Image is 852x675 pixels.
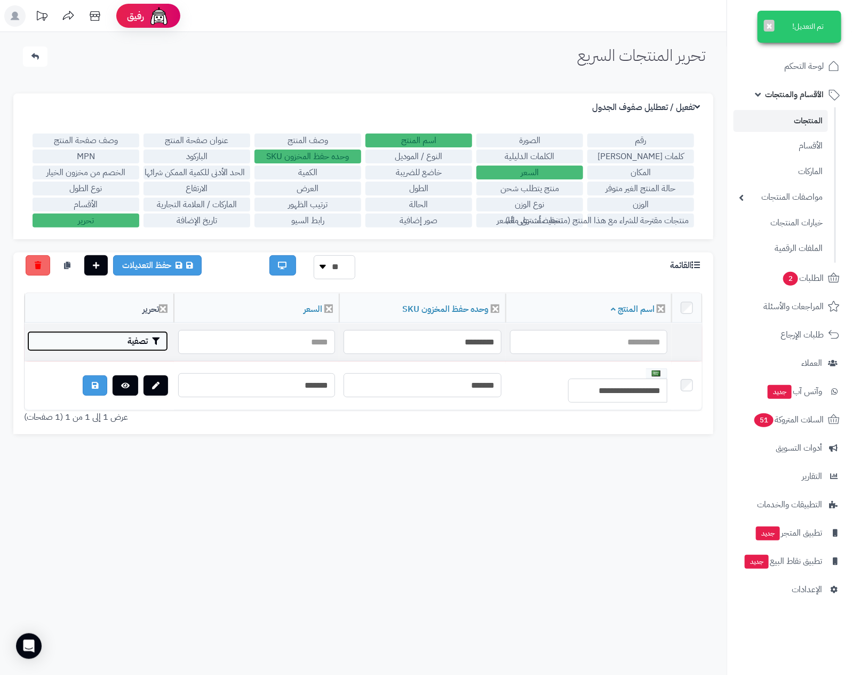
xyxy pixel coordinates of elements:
[587,166,694,179] label: المكان
[734,211,828,234] a: خيارات المنتجات
[802,469,822,484] span: التقارير
[734,53,846,79] a: لوحة التحكم
[365,214,472,227] label: صور إضافية
[734,135,828,158] a: الأقسام
[365,166,472,179] label: خاضع للضريبة
[365,150,472,163] label: النوع / الموديل
[754,413,774,427] span: 51
[476,150,583,163] label: الكلمات الدليلية
[734,548,846,574] a: تطبيق نقاط البيعجديد
[783,272,798,286] span: 2
[33,134,139,147] label: وصف صفحة المنتج
[784,59,824,74] span: لوحة التحكم
[476,198,583,211] label: نوع الوزن
[734,294,846,319] a: المراجعات والأسئلة
[734,237,828,260] a: الملفات الرقمية
[254,214,361,227] label: رابط السيو
[734,110,828,132] a: المنتجات
[756,527,780,540] span: جديد
[113,255,202,276] a: حفظ التعديلات
[254,150,361,163] label: وحده حفظ المخزون SKU
[25,294,174,323] th: تحرير
[755,525,822,540] span: تطبيق المتجر
[144,198,250,211] label: الماركات / العلامة التجارية
[144,134,250,147] label: عنوان صفحة المنتج
[148,5,170,27] img: ai-face.png
[744,554,822,569] span: تطبيق نقاط البيع
[764,20,775,32] button: ×
[745,555,769,569] span: جديد
[476,182,583,195] label: منتج يتطلب شحن
[757,497,822,512] span: التطبيقات والخدمات
[33,182,139,195] label: نوع الطول
[781,327,824,342] span: طلبات الإرجاع
[587,134,694,147] label: رقم
[144,166,250,179] label: الحد الأدنى للكمية الممكن شرائها
[28,5,55,29] a: تحديثات المنصة
[758,11,841,43] div: تم التعديل!
[144,214,250,227] label: تاريخ الإضافة
[476,134,583,147] label: الصورة
[304,303,322,316] a: السعر
[792,582,822,597] span: الإعدادات
[734,407,846,433] a: السلات المتروكة51
[33,166,139,179] label: الخصم من مخزون الخيار
[476,214,583,227] label: تخفيضات على السعر
[782,271,824,286] span: الطلبات
[611,303,655,316] a: اسم المنتج
[365,182,472,195] label: الطول
[476,166,583,179] label: السعر
[763,299,824,314] span: المراجعات والأسئلة
[765,87,824,102] span: الأقسام والمنتجات
[592,103,703,113] h3: تفعيل / تعطليل صفوف الجدول
[33,198,139,211] label: الأقسام
[801,356,822,371] span: العملاء
[33,150,139,163] label: MPN
[734,492,846,517] a: التطبيقات والخدمات
[16,411,363,423] div: عرض 1 إلى 1 من 1 (1 صفحات)
[254,182,361,195] label: العرض
[587,214,694,227] label: منتجات مقترحة للشراء مع هذا المنتج (منتجات تُشترى معًا)
[734,322,846,348] a: طلبات الإرجاع
[734,464,846,489] a: التقارير
[734,186,828,209] a: مواصفات المنتجات
[577,46,705,64] h1: تحرير المنتجات السريع
[734,435,846,461] a: أدوات التسويق
[734,520,846,546] a: تطبيق المتجرجديد
[402,303,489,316] a: وحده حفظ المخزون SKU
[365,134,472,147] label: اسم المنتج
[365,198,472,211] label: الحالة
[254,134,361,147] label: وصف المنتج
[254,166,361,179] label: الكمية
[254,198,361,211] label: ترتيب الظهور
[670,261,703,271] h3: القائمة
[768,385,792,399] span: جديد
[127,10,144,22] span: رفيق
[144,182,250,195] label: الارتفاع
[767,384,822,399] span: وآتس آب
[16,633,42,659] div: Open Intercom Messenger
[753,412,824,427] span: السلات المتروكة
[144,150,250,163] label: الباركود
[27,331,168,351] button: تصفية
[776,441,822,456] span: أدوات التسويق
[734,160,828,183] a: الماركات
[734,379,846,404] a: وآتس آبجديد
[734,577,846,602] a: الإعدادات
[734,350,846,376] a: العملاء
[587,198,694,211] label: الوزن
[33,214,139,227] label: تحرير
[587,182,694,195] label: حالة المنتج الغير متوفر
[587,150,694,163] label: كلمات [PERSON_NAME]
[734,265,846,291] a: الطلبات2
[652,371,660,376] img: العربية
